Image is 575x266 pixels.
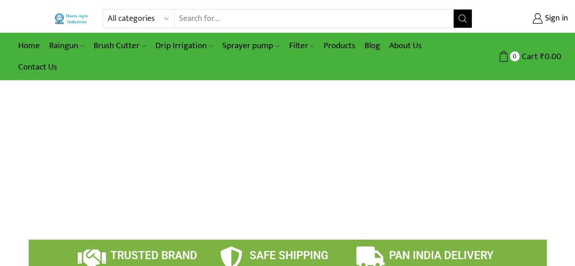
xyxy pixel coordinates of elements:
[110,249,197,262] span: TRUSTED BRAND
[250,249,328,262] span: SAFE SHIPPING
[540,50,561,64] bdi: 0.00
[520,50,538,63] span: Cart
[285,35,319,56] a: Filter
[45,35,89,56] a: Raingun
[389,249,494,262] span: PAN INDIA DELIVERY
[481,48,561,65] a: 0 Cart ₹0.00
[360,35,385,56] a: Blog
[385,35,426,56] a: About Us
[151,35,218,56] a: Drip Irrigation
[319,35,360,56] a: Products
[543,13,568,25] span: Sign in
[540,50,545,64] span: ₹
[486,10,568,27] a: Sign in
[218,35,284,56] a: Sprayer pump
[14,35,45,56] a: Home
[454,10,472,28] button: Search button
[14,56,62,78] a: Contact Us
[510,51,520,61] span: 0
[89,35,150,56] a: Brush Cutter
[175,10,454,28] input: Search for...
